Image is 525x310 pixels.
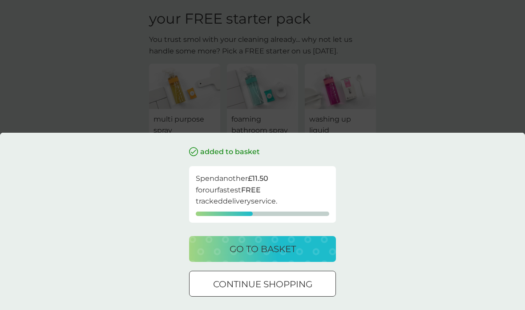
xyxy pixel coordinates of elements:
[213,277,312,291] p: continue shopping
[241,186,261,194] strong: FREE
[200,146,260,158] p: added to basket
[230,242,296,256] p: go to basket
[189,271,336,297] button: continue shopping
[196,173,329,207] p: Spend another for our fastest tracked delivery service.
[189,236,336,262] button: go to basket
[248,174,268,183] strong: £11.50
